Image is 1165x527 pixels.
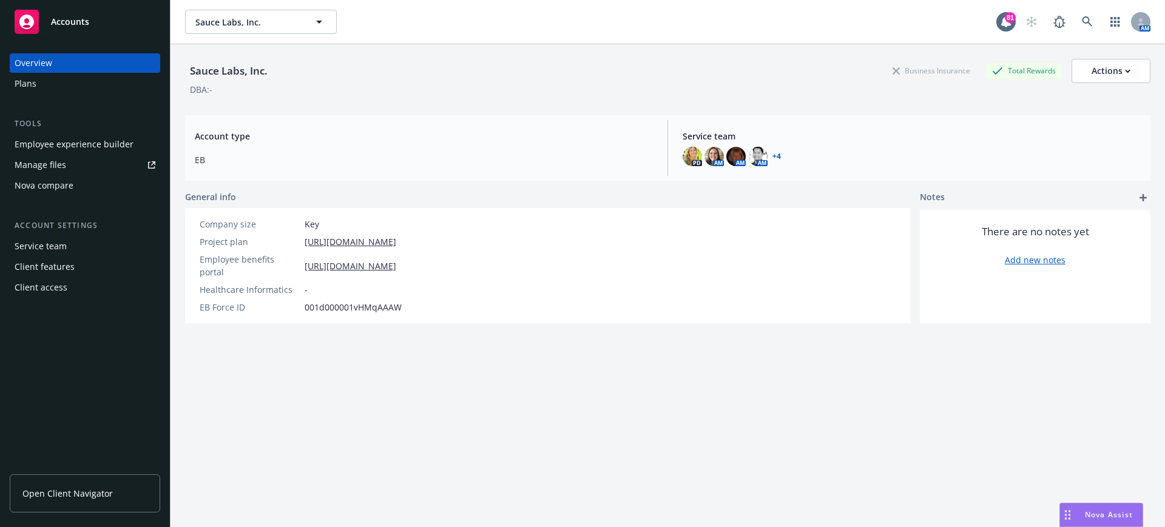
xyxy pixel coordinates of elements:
[1136,190,1150,205] a: add
[10,220,160,232] div: Account settings
[185,63,272,79] div: Sauce Labs, Inc.
[920,190,945,205] span: Notes
[1005,253,1065,266] a: Add new notes
[748,147,768,166] img: photo
[704,147,724,166] img: photo
[1005,12,1016,23] div: 81
[305,218,319,230] span: Key
[185,190,236,203] span: General info
[305,235,396,248] a: [URL][DOMAIN_NAME]
[10,257,160,277] a: Client features
[15,278,67,297] div: Client access
[195,16,300,29] span: Sauce Labs, Inc.
[10,5,160,39] a: Accounts
[195,130,653,143] span: Account type
[22,487,113,500] span: Open Client Navigator
[15,74,36,93] div: Plans
[15,257,75,277] div: Client features
[15,53,52,73] div: Overview
[195,153,653,166] span: EB
[772,153,781,160] a: +4
[305,260,396,272] a: [URL][DOMAIN_NAME]
[986,63,1062,78] div: Total Rewards
[51,17,89,27] span: Accounts
[1047,10,1072,34] a: Report a Bug
[1075,10,1099,34] a: Search
[200,253,300,278] div: Employee benefits portal
[886,63,976,78] div: Business Insurance
[200,235,300,248] div: Project plan
[200,218,300,230] div: Company size
[10,237,160,256] a: Service team
[1092,59,1130,82] div: Actions
[185,10,337,34] button: Sauce Labs, Inc.
[683,147,702,166] img: photo
[10,176,160,195] a: Nova compare
[10,118,160,130] div: Tools
[15,176,73,195] div: Nova compare
[190,83,212,96] div: DBA: -
[10,278,160,297] a: Client access
[305,283,308,296] span: -
[15,237,67,256] div: Service team
[10,155,160,175] a: Manage files
[1060,503,1075,526] div: Drag to move
[305,301,402,314] span: 001d000001vHMqAAAW
[1059,503,1143,527] button: Nova Assist
[726,147,746,166] img: photo
[1085,509,1133,520] span: Nova Assist
[15,155,66,175] div: Manage files
[200,283,300,296] div: Healthcare Informatics
[200,301,300,314] div: EB Force ID
[1103,10,1127,34] a: Switch app
[1072,59,1150,83] button: Actions
[683,130,1141,143] span: Service team
[982,224,1089,239] span: There are no notes yet
[1019,10,1044,34] a: Start snowing
[15,135,133,154] div: Employee experience builder
[10,53,160,73] a: Overview
[10,135,160,154] a: Employee experience builder
[10,74,160,93] a: Plans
